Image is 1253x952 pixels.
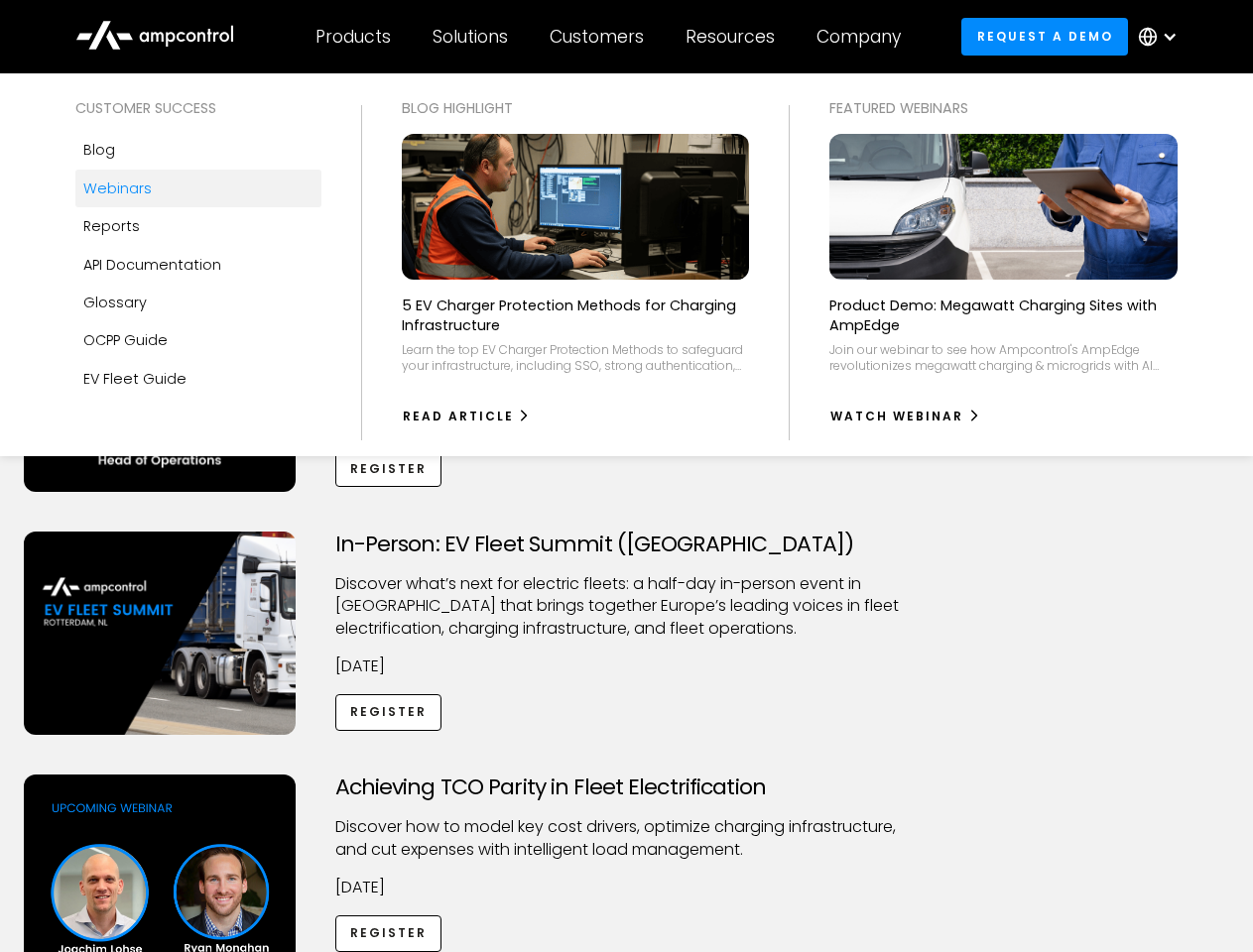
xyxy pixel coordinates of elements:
a: watch webinar [829,401,981,432]
a: Blog [75,131,321,169]
div: Glossary [83,292,147,313]
a: Request a demo [961,18,1128,55]
div: Resources [686,26,775,48]
div: Customers [550,26,644,48]
a: Glossary [75,284,321,321]
h3: Achieving TCO Parity in Fleet Electrification [335,774,919,800]
div: watch webinar [830,408,963,425]
a: Register [335,450,442,487]
div: Featured webinars [829,97,1178,119]
p: Discover how to model key cost drivers, optimize charging infrastructure, and cut expenses with i... [335,816,919,861]
div: Solutions [433,26,508,48]
div: Blog Highlight [402,97,750,119]
p: Product Demo: Megawatt Charging Sites with AmpEdge [829,296,1178,335]
div: OCPP Guide [83,329,168,351]
a: API Documentation [75,246,321,284]
div: Company [816,26,901,48]
a: Webinars [75,170,321,207]
div: Customer success [75,97,321,119]
a: OCPP Guide [75,321,321,359]
a: Register [335,694,442,731]
div: Learn the top EV Charger Protection Methods to safeguard your infrastructure, including SSO, stro... [402,342,750,373]
div: Read Article [403,408,514,425]
div: API Documentation [83,254,221,276]
div: Join our webinar to see how Ampcontrol's AmpEdge revolutionizes megawatt charging & microgrids wi... [829,342,1178,373]
h3: In-Person: EV Fleet Summit ([GEOGRAPHIC_DATA]) [335,532,919,557]
p: 5 EV Charger Protection Methods for Charging Infrastructure [402,296,750,335]
p: ​Discover what’s next for electric fleets: a half-day in-person event in [GEOGRAPHIC_DATA] that b... [335,573,919,640]
div: EV Fleet Guide [83,368,187,390]
a: Reports [75,207,321,245]
a: EV Fleet Guide [75,360,321,398]
div: Webinars [83,178,152,199]
a: Register [335,915,442,952]
p: [DATE] [335,877,919,898]
div: Reports [83,215,140,237]
div: Blog [83,139,115,161]
a: Read Article [402,401,532,432]
div: Products [315,26,391,48]
p: [DATE] [335,655,919,677]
